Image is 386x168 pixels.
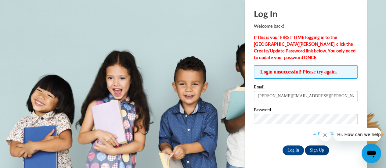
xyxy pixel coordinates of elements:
[254,108,358,114] label: Password
[254,85,358,91] label: Email
[283,145,304,155] input: Log In
[305,145,329,155] a: Sign Up
[254,35,355,60] strong: If this is your FIRST TIME logging in to the [GEOGRAPHIC_DATA][PERSON_NAME], click the Create/Upd...
[254,65,358,79] span: Login unsuccessful! Please try again.
[4,4,49,9] span: Hi. How can we help?
[313,130,358,135] a: Update/Forgot Password
[254,7,358,20] h1: Log In
[319,129,331,141] iframe: Close message
[254,23,358,30] p: Welcome back!
[362,144,381,163] iframe: Button to launch messaging window
[334,128,381,141] iframe: Message from company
